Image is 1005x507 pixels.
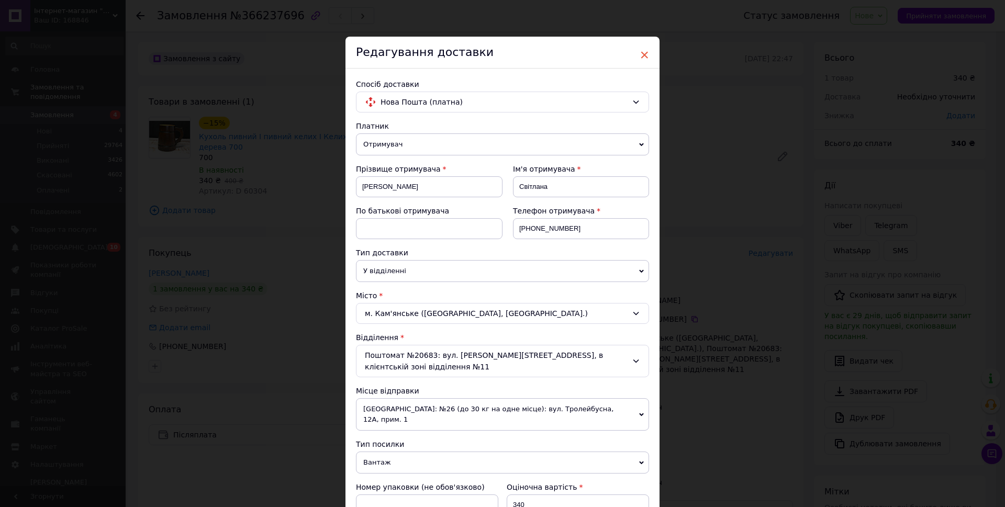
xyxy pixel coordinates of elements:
span: [GEOGRAPHIC_DATA]: №26 (до 30 кг на одне місце): вул. Тролейбусна, 12А, прим. 1 [356,398,649,431]
div: Оціночна вартість [507,482,649,492]
span: Платник [356,122,389,130]
input: +380 [513,218,649,239]
span: Отримувач [356,133,649,155]
span: Місце відправки [356,387,419,395]
div: м. Кам'янське ([GEOGRAPHIC_DATA], [GEOGRAPHIC_DATA].) [356,303,649,324]
span: По батькові отримувача [356,207,449,215]
span: У відділенні [356,260,649,282]
div: Відділення [356,332,649,343]
div: Місто [356,290,649,301]
div: Номер упаковки (не обов'язково) [356,482,498,492]
div: Редагування доставки [345,37,660,69]
span: Тип доставки [356,249,408,257]
span: Телефон отримувача [513,207,595,215]
span: Ім'я отримувача [513,165,575,173]
span: Прізвище отримувача [356,165,441,173]
span: Вантаж [356,452,649,474]
span: Нова Пошта (платна) [381,96,628,108]
div: Спосіб доставки [356,79,649,89]
span: Тип посилки [356,440,404,448]
span: × [640,46,649,64]
div: Поштомат №20683: вул. [PERSON_NAME][STREET_ADDRESS], в клієнтській зоні відділення №11 [356,345,649,377]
